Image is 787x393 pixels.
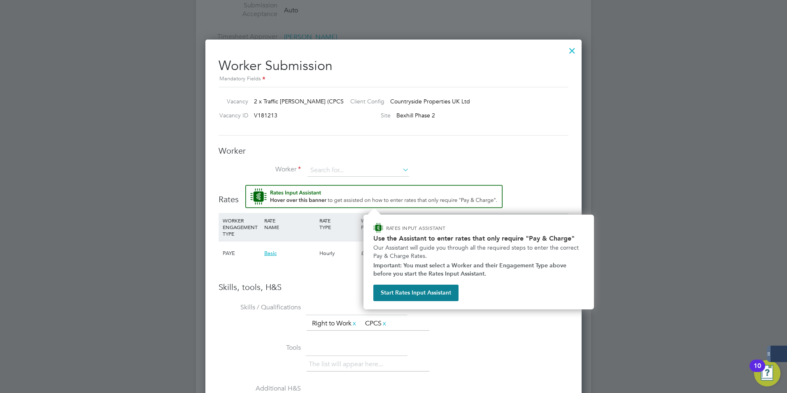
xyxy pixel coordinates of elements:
h2: Worker Submission [219,51,568,84]
div: WORKER ENGAGEMENT TYPE [221,213,262,241]
div: WORKER PAY RATE [359,213,400,234]
label: Vacancy ID [215,112,248,119]
label: Client Config [344,98,384,105]
a: x [382,318,387,329]
div: EMPLOYER COST [442,213,484,234]
span: 2 x Traffic [PERSON_NAME] (CPCS) (Zone 3) [254,98,368,105]
li: CPCS [362,318,391,329]
span: Basic [264,250,277,257]
li: The list will appear here... [309,359,387,370]
div: How to input Rates that only require Pay & Charge [363,215,594,309]
div: RATE NAME [262,213,317,234]
div: HOLIDAY PAY [400,213,442,234]
h3: Worker [219,145,568,156]
label: Additional H&S [219,384,301,393]
label: Tools [219,344,301,352]
div: Hourly [317,241,359,265]
h2: Use the Assistant to enter rates that only require "Pay & Charge" [373,234,584,242]
label: Worker [219,165,301,174]
a: x [352,318,357,329]
button: Start Rates Input Assistant [373,285,459,301]
div: PAYE [221,241,262,265]
h3: Rates [219,185,568,205]
input: Search for... [307,164,409,177]
img: ENGAGE Assistant Icon [373,223,383,233]
span: Bexhill Phase 2 [396,112,435,119]
button: Open Resource Center, 10 new notifications [754,360,780,386]
div: RATE TYPE [317,213,359,234]
h3: Skills, tools, H&S [219,282,568,292]
div: 10 [754,366,761,377]
p: Our Assistant will guide you through all the required steps to enter the correct Pay & Charge Rates. [373,244,584,260]
label: Skills / Qualifications [219,303,301,312]
label: Vacancy [215,98,248,105]
div: AGENCY CHARGE RATE [525,213,566,241]
label: Site [344,112,391,119]
p: RATES INPUT ASSISTANT [386,225,489,232]
button: Rate Assistant [245,185,503,208]
li: Right to Work [309,318,361,329]
div: £0.00 [359,241,400,265]
span: V181213 [254,112,277,119]
div: AGENCY MARKUP [483,213,525,234]
div: Mandatory Fields [219,75,568,84]
span: Countryside Properties UK Ltd [390,98,470,105]
strong: Important: You must select a Worker and their Engagement Type above before you start the Rates In... [373,262,568,277]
